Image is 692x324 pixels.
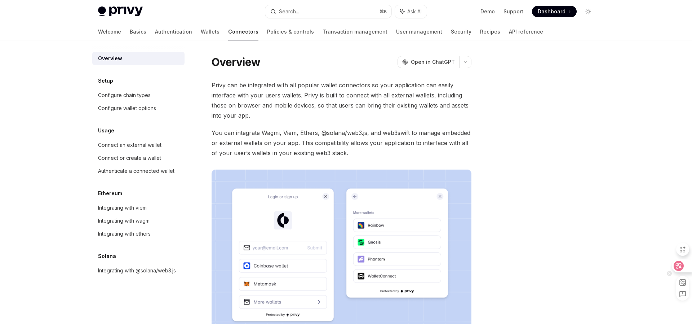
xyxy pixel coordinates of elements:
h5: Setup [98,76,113,85]
div: Connect an external wallet [98,141,161,149]
a: Connectors [228,23,258,40]
button: Ask AI [395,5,427,18]
a: Integrating with @solana/web3.js [92,264,185,277]
img: light logo [98,6,143,17]
h5: Ethereum [98,189,122,198]
span: Open in ChatGPT [411,58,455,66]
div: Configure wallet options [98,104,156,113]
a: Integrating with ethers [92,227,185,240]
div: Configure chain types [98,91,151,100]
div: Integrating with wagmi [98,216,151,225]
span: Privy can be integrated with all popular wallet connectors so your application can easily interfa... [212,80,471,121]
div: Authenticate a connected wallet [98,167,174,175]
a: Overview [92,52,185,65]
div: Overview [98,54,122,63]
a: Connect or create a wallet [92,152,185,165]
div: Integrating with viem [98,203,147,212]
div: Search... [279,7,299,16]
a: Configure chain types [92,89,185,102]
a: Integrating with viem [92,201,185,214]
a: API reference [509,23,543,40]
a: Demo [480,8,495,15]
span: Dashboard [538,8,565,15]
h5: Solana [98,252,116,260]
button: Toggle dark mode [582,6,594,17]
a: Integrating with wagmi [92,214,185,227]
div: Integrating with ethers [98,229,151,238]
a: Support [504,8,523,15]
button: Search...⌘K [265,5,391,18]
a: Configure wallet options [92,102,185,115]
a: Transaction management [323,23,387,40]
div: Integrating with @solana/web3.js [98,266,176,275]
span: ⌘ K [380,9,387,14]
div: Connect or create a wallet [98,154,161,162]
h5: Usage [98,126,114,135]
a: Security [451,23,471,40]
a: Authentication [155,23,192,40]
a: Wallets [201,23,219,40]
h1: Overview [212,56,260,69]
button: Open in ChatGPT [398,56,459,68]
span: Ask AI [407,8,422,15]
a: User management [396,23,442,40]
span: You can integrate Wagmi, Viem, Ethers, @solana/web3.js, and web3swift to manage embedded or exter... [212,128,471,158]
a: Authenticate a connected wallet [92,165,185,178]
a: Policies & controls [267,23,314,40]
a: Basics [130,23,146,40]
a: Connect an external wallet [92,139,185,152]
a: Recipes [480,23,500,40]
a: Dashboard [532,6,577,17]
a: Welcome [98,23,121,40]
